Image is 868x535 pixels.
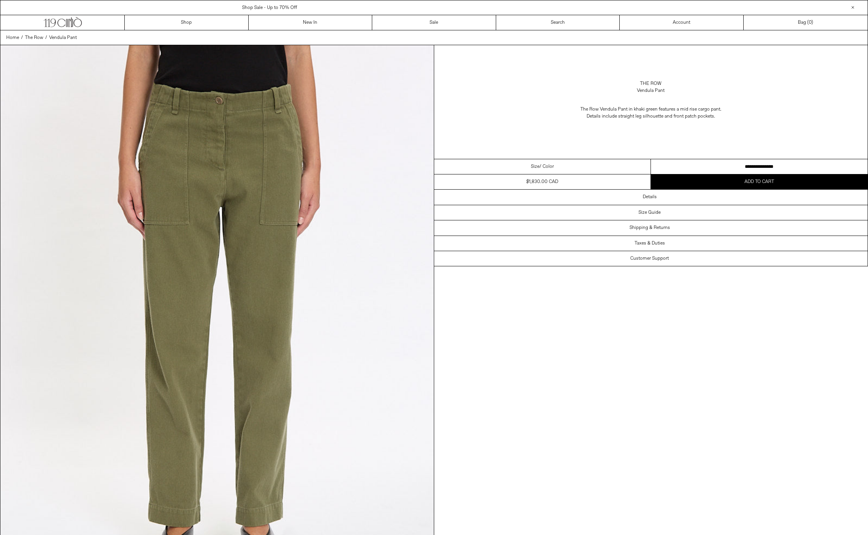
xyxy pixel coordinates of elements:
[744,179,774,185] span: Add to cart
[242,5,297,11] a: Shop Sale - Up to 70% Off
[573,102,729,124] p: The Row Vendula Pant in khaki green features a mid rise cargo pant. Details include straight leg ...
[643,194,657,200] h3: Details
[630,256,669,261] h3: Customer Support
[809,19,811,26] span: 0
[45,34,47,41] span: /
[531,163,539,170] span: Size
[6,35,19,41] span: Home
[372,15,496,30] a: Sale
[21,34,23,41] span: /
[125,15,249,30] a: Shop
[25,35,43,41] span: The Row
[25,34,43,41] a: The Row
[640,80,661,87] a: The Row
[637,87,665,94] div: Vendula Pant
[638,210,661,215] h3: Size Guide
[49,35,77,41] span: Vendula Pant
[620,15,744,30] a: Account
[635,241,665,246] h3: Taxes & Duties
[539,163,554,170] span: / Color
[629,225,670,231] h3: Shipping & Returns
[496,15,620,30] a: Search
[6,34,19,41] a: Home
[49,34,77,41] a: Vendula Pant
[651,174,868,189] button: Add to cart
[249,15,373,30] a: New In
[744,15,868,30] a: Bag ()
[809,19,813,26] span: )
[526,178,558,185] div: $1,830.00 CAD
